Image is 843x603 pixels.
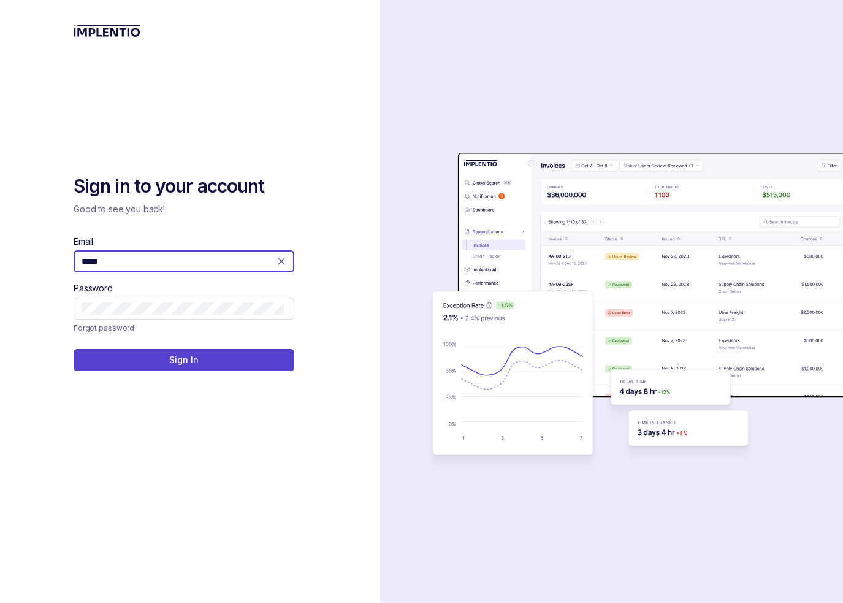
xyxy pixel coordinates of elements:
[74,282,113,294] label: Password
[74,174,294,199] h2: Sign in to your account
[169,354,198,366] p: Sign In
[74,236,93,248] label: Email
[74,203,294,215] p: Good to see you back!
[74,349,294,371] button: Sign In
[74,322,134,334] a: Link Forgot password
[74,322,134,334] p: Forgot password
[74,25,140,37] img: logo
